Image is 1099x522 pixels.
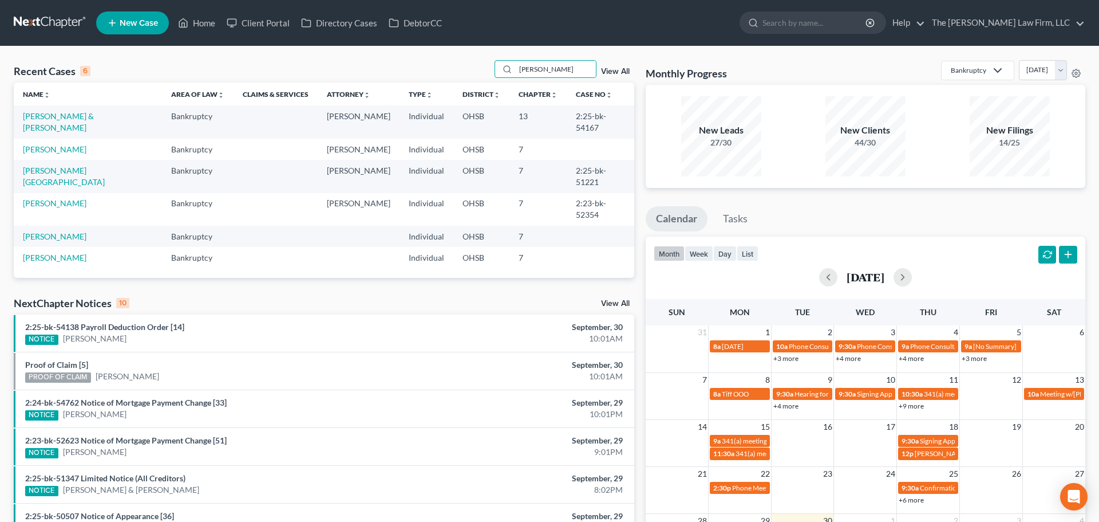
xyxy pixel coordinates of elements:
span: Signing Appointment-[PERSON_NAME] - Chapter 13 [920,437,1077,445]
span: Thu [920,307,936,317]
a: +4 more [836,354,861,363]
td: Bankruptcy [162,193,234,226]
span: Phone Meeting - [PERSON_NAME] - [PHONE_NUMBER] [732,484,901,492]
span: 341(a) meeting for [PERSON_NAME] [924,390,1034,398]
div: September, 29 [431,397,623,409]
span: Hearing for [PERSON_NAME] & [PERSON_NAME] [794,390,944,398]
a: [PERSON_NAME] [63,446,126,458]
h2: [DATE] [847,271,884,283]
span: Sat [1047,307,1061,317]
div: 8:02PM [431,484,623,496]
td: Individual [400,226,453,247]
a: Nameunfold_more [23,90,50,99]
i: unfold_more [493,92,500,99]
td: Bankruptcy [162,226,234,247]
a: Help [887,13,925,33]
i: unfold_more [551,92,558,99]
a: +9 more [899,402,924,410]
div: NOTICE [25,335,58,345]
td: 7 [509,160,567,193]
button: list [737,246,758,261]
a: Directory Cases [295,13,383,33]
div: NOTICE [25,410,58,421]
td: 2:25-bk-51221 [567,160,634,193]
div: 9:01PM [431,446,623,458]
span: 8 [764,373,771,387]
span: 2:30p [713,484,731,492]
a: [PERSON_NAME] & [PERSON_NAME] [63,484,199,496]
div: Open Intercom Messenger [1060,483,1088,511]
td: 7 [509,139,567,160]
span: 9a [902,342,909,351]
a: +4 more [773,402,798,410]
button: month [654,246,685,261]
a: View All [601,300,630,308]
span: 11 [948,373,959,387]
span: 6 [1078,325,1085,339]
span: [DATE] [722,342,744,351]
a: Case Nounfold_more [576,90,612,99]
a: Calendar [646,206,707,231]
span: 17 [885,420,896,434]
td: OHSB [453,105,509,138]
span: 9:30a [839,342,856,351]
span: 9a [713,437,721,445]
h3: Monthly Progress [646,66,727,80]
a: +6 more [899,496,924,504]
td: OHSB [453,193,509,226]
span: [PERSON_NAME] and Google Ads Consultation [915,449,1057,458]
span: 15 [760,420,771,434]
div: New Leads [681,124,761,137]
a: 2:25-bk-54138 Payroll Deduction Order [14] [25,322,184,332]
span: 7 [701,373,708,387]
a: [PERSON_NAME] [23,144,86,154]
div: Recent Cases [14,64,90,78]
span: 9a [964,342,972,351]
span: 10:30a [902,390,923,398]
div: September, 29 [431,511,623,522]
div: NOTICE [25,448,58,458]
span: Tiff OOO [722,390,749,398]
span: 13 [1074,373,1085,387]
i: unfold_more [218,92,224,99]
span: 9:30a [839,390,856,398]
td: 2:25-bk-54167 [567,105,634,138]
td: 7 [509,226,567,247]
span: Mon [730,307,750,317]
a: Client Portal [221,13,295,33]
td: Bankruptcy [162,105,234,138]
span: 9:30a [776,390,793,398]
span: 14 [697,420,708,434]
td: 7 [509,247,567,268]
td: Individual [400,160,453,193]
div: Bankruptcy [951,65,986,75]
span: Signing Appointment - [PERSON_NAME] - Chapter 7 [857,390,1013,398]
span: New Case [120,19,158,28]
span: 12p [902,449,914,458]
div: NextChapter Notices [14,296,129,310]
td: Individual [400,105,453,138]
a: View All [601,68,630,76]
span: 23 [822,467,833,481]
a: [PERSON_NAME] [23,231,86,241]
a: The [PERSON_NAME] Law Firm, LLC [926,13,1085,33]
span: Tue [795,307,810,317]
td: OHSB [453,226,509,247]
a: 2:23-bk-52623 Notice of Mortgage Payment Change [51] [25,435,227,445]
a: Chapterunfold_more [519,90,558,99]
div: 10:01AM [431,371,623,382]
span: 9:30a [902,484,919,492]
span: 10a [1027,390,1039,398]
a: Tasks [713,206,758,231]
input: Search by name... [516,61,596,77]
a: +3 more [773,354,798,363]
td: 7 [509,193,567,226]
a: [PERSON_NAME] [96,371,159,382]
td: Bankruptcy [162,160,234,193]
a: DebtorCC [383,13,448,33]
span: 5 [1015,325,1022,339]
span: 21 [697,467,708,481]
div: 44/30 [825,137,906,148]
td: OHSB [453,139,509,160]
i: unfold_more [44,92,50,99]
